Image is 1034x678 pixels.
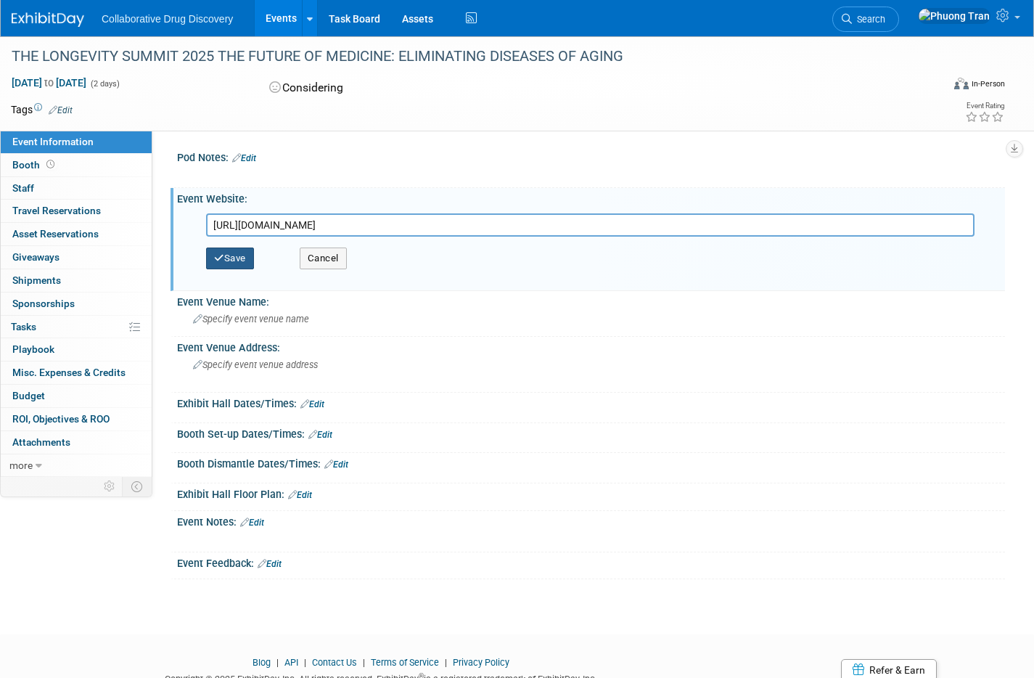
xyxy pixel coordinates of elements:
[12,436,70,448] span: Attachments
[177,147,1005,166] div: Pod Notes:
[441,657,451,668] span: |
[971,78,1005,89] div: In-Person
[193,314,309,324] span: Specify event venue name
[1,408,152,430] a: ROI, Objectives & ROO
[308,430,332,440] a: Edit
[177,511,1005,530] div: Event Notes:
[1,269,152,292] a: Shipments
[206,248,254,269] button: Save
[12,343,54,355] span: Playbook
[12,274,61,286] span: Shipments
[12,136,94,147] span: Event Information
[12,205,101,216] span: Travel Reservations
[288,490,312,500] a: Edit
[918,8,990,24] img: Phuong Tran
[193,359,318,370] span: Specify event venue address
[300,248,347,269] button: Cancel
[177,291,1005,309] div: Event Venue Name:
[371,657,439,668] a: Terms of Service
[300,657,310,668] span: |
[177,337,1005,355] div: Event Venue Address:
[359,657,369,668] span: |
[7,44,920,70] div: THE LONGEVITY SUMMIT 2025 THE FUTURE OF MEDICINE: ELIMINATING DISEASES OF AGING
[1,431,152,454] a: Attachments
[453,657,509,668] a: Privacy Policy
[300,399,324,409] a: Edit
[177,552,1005,571] div: Event Feedback:
[1,362,152,384] a: Misc. Expenses & Credits
[1,293,152,315] a: Sponsorships
[852,14,885,25] span: Search
[177,188,1005,206] div: Event Website:
[1,454,152,477] a: more
[11,321,36,332] span: Tasks
[177,393,1005,412] div: Exhibit Hall Dates/Times:
[232,153,256,163] a: Edit
[240,518,264,528] a: Edit
[12,390,45,401] span: Budget
[12,12,84,27] img: ExhibitDay
[12,159,57,171] span: Booth
[49,105,73,115] a: Edit
[265,75,582,101] div: Considering
[42,77,56,89] span: to
[1,223,152,245] a: Asset Reservations
[206,213,974,237] input: Enter URL
[12,228,99,240] span: Asset Reservations
[1,316,152,338] a: Tasks
[1,131,152,153] a: Event Information
[954,78,969,89] img: Format-Inperson.png
[273,657,282,668] span: |
[9,460,33,471] span: more
[1,246,152,269] a: Giveaways
[965,102,1004,110] div: Event Rating
[324,460,348,470] a: Edit
[11,76,87,89] span: [DATE] [DATE]
[89,79,120,89] span: (2 days)
[177,453,1005,472] div: Booth Dismantle Dates/Times:
[177,483,1005,502] div: Exhibit Hall Floor Plan:
[123,477,152,496] td: Toggle Event Tabs
[832,7,899,32] a: Search
[253,657,271,668] a: Blog
[102,13,233,25] span: Collaborative Drug Discovery
[12,413,110,425] span: ROI, Objectives & ROO
[312,657,357,668] a: Contact Us
[858,75,1005,97] div: Event Format
[12,298,75,309] span: Sponsorships
[12,251,60,263] span: Giveaways
[1,338,152,361] a: Playbook
[12,367,126,378] span: Misc. Expenses & Credits
[1,177,152,200] a: Staff
[11,102,73,117] td: Tags
[284,657,298,668] a: API
[1,385,152,407] a: Budget
[258,559,282,569] a: Edit
[1,200,152,222] a: Travel Reservations
[97,477,123,496] td: Personalize Event Tab Strip
[177,423,1005,442] div: Booth Set-up Dates/Times:
[44,159,57,170] span: Booth not reserved yet
[12,182,34,194] span: Staff
[1,154,152,176] a: Booth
